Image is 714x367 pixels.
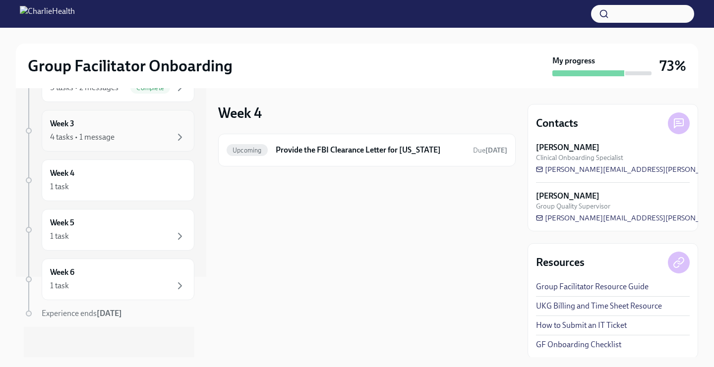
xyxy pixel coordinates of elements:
a: Group Facilitator Resource Guide [536,281,649,292]
a: Week 41 task [24,159,194,201]
div: 1 task [50,231,69,242]
span: Group Quality Supervisor [536,202,610,211]
div: 1 task [50,181,69,192]
h4: Resources [536,255,585,270]
strong: [PERSON_NAME] [536,191,599,202]
h6: Provide the FBI Clearance Letter for [US_STATE] [276,145,465,156]
img: CharlieHealth [20,6,75,22]
span: Experience ends [42,309,122,318]
h6: Week 3 [50,118,74,129]
h2: Group Facilitator Onboarding [28,56,233,76]
span: Upcoming [227,147,268,154]
strong: My progress [552,55,595,66]
div: 1 task [50,280,69,291]
a: GF Onboarding Checklist [536,339,621,350]
div: 4 tasks • 1 message [50,132,115,143]
span: Due [473,146,507,155]
strong: [PERSON_NAME] [536,142,599,153]
h3: 73% [659,57,686,75]
h6: Week 4 [50,168,74,179]
a: Week 61 task [24,259,194,300]
h4: Contacts [536,116,578,131]
a: UpcomingProvide the FBI Clearance Letter for [US_STATE]Due[DATE] [227,142,507,158]
span: October 21st, 2025 10:00 [473,146,507,155]
h6: Week 6 [50,267,74,278]
a: Week 34 tasks • 1 message [24,110,194,152]
a: UKG Billing and Time Sheet Resource [536,301,662,312]
strong: [DATE] [97,309,122,318]
span: Clinical Onboarding Specialist [536,153,623,162]
a: Week 51 task [24,209,194,251]
h3: Week 4 [218,104,262,122]
strong: [DATE] [485,146,507,155]
h6: Week 5 [50,217,74,228]
a: How to Submit an IT Ticket [536,320,627,331]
